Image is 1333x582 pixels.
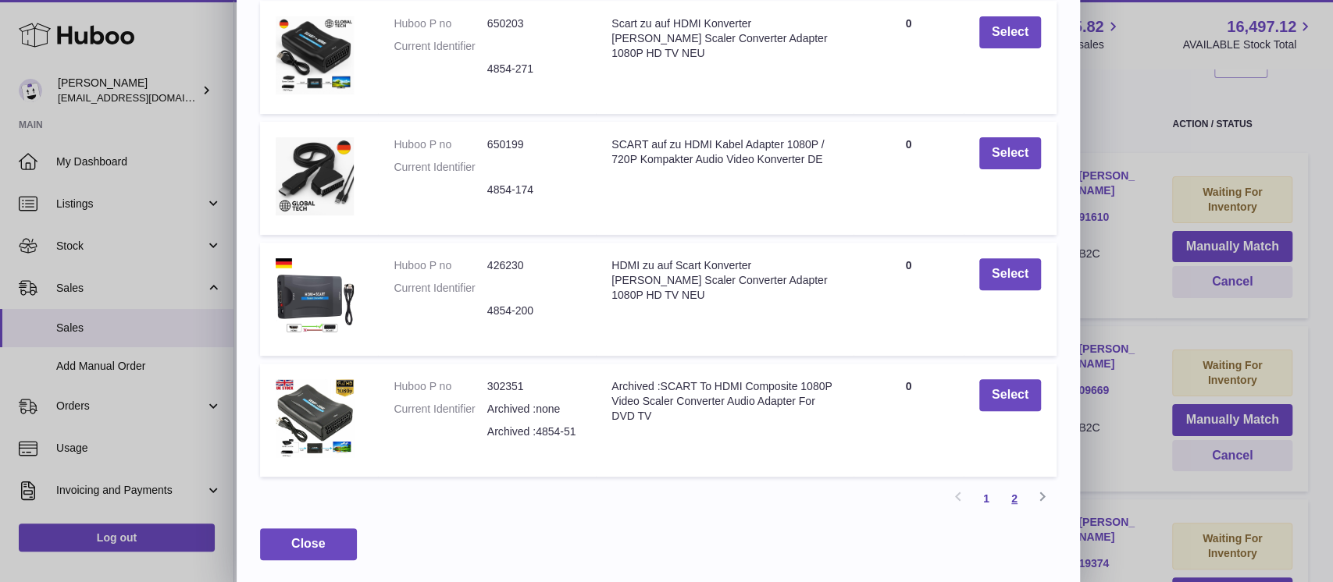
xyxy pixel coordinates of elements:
[487,424,580,439] dd: Archived :4854-51
[487,183,580,197] dd: 4854-174
[394,160,487,175] dt: Current Identifier
[276,137,354,215] img: SCART auf zu HDMI Kabel Adapter 1080P / 720P Kompakter Audio Video Konverter DE
[487,303,580,318] dd: 4854-200
[854,243,964,356] td: 0
[394,39,487,54] dt: Current Identifier
[611,137,838,167] div: SCART auf zu HDMI Kabel Adapter 1080P / 720P Kompakter Audio Video Konverter DE
[487,379,580,394] dd: 302351
[394,379,487,394] dt: Huboo P no
[979,137,1041,169] button: Select
[394,281,487,296] dt: Current Identifier
[394,402,487,417] dt: Current Identifier
[394,16,487,31] dt: Huboo P no
[291,537,326,550] span: Close
[972,484,1000,513] a: 1
[487,62,580,76] dd: 4854-271
[487,137,580,152] dd: 650199
[487,402,580,417] dd: Archived :none
[979,379,1041,411] button: Select
[1000,484,1028,513] a: 2
[394,258,487,273] dt: Huboo P no
[611,258,838,303] div: HDMI zu auf Scart Konverter [PERSON_NAME] Scaler Converter Adapter 1080P HD TV NEU
[979,16,1041,48] button: Select
[611,16,838,61] div: Scart zu auf HDMI Konverter [PERSON_NAME] Scaler Converter Adapter 1080P HD TV NEU
[260,528,357,560] button: Close
[854,1,964,114] td: 0
[611,379,838,424] div: Archived :SCART To HDMI Composite 1080P Video Scaler Converter Audio Adapter For DVD TV
[487,16,580,31] dd: 650203
[979,258,1041,290] button: Select
[276,379,354,457] img: Archived :SCART To HDMI Composite 1080P Video Scaler Converter Audio Adapter For DVD TV
[854,122,964,235] td: 0
[276,16,354,94] img: Scart zu auf HDMI Konverter Wandler AV Scaler Converter Adapter 1080P HD TV NEU
[487,258,580,273] dd: 426230
[394,137,487,152] dt: Huboo P no
[854,364,964,477] td: 0
[276,258,354,336] img: HDMI zu auf Scart Konverter Wandler AV Scaler Converter Adapter 1080P HD TV NEU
